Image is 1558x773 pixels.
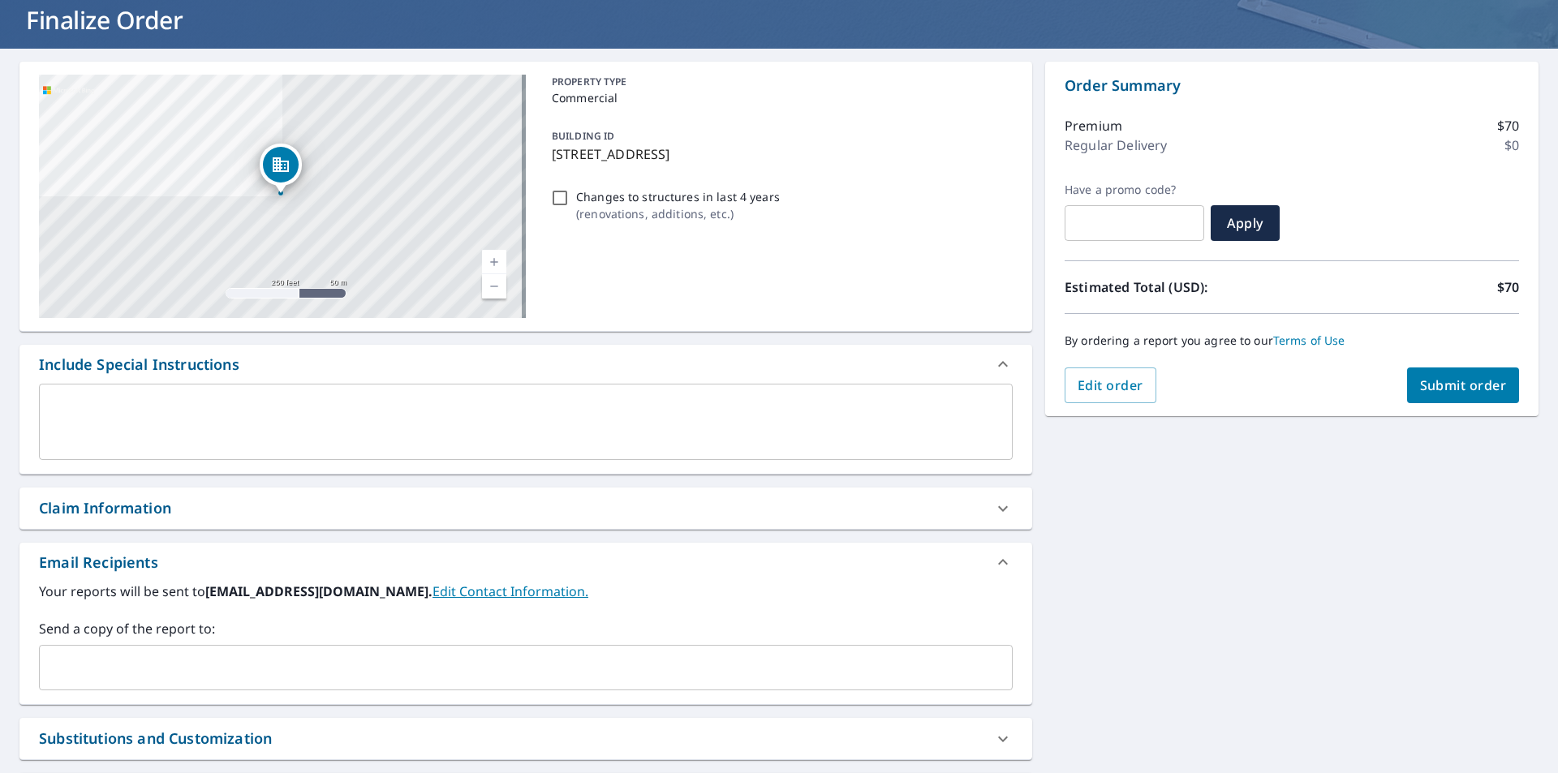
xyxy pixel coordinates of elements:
[39,552,158,573] div: Email Recipients
[39,497,171,519] div: Claim Information
[19,487,1032,529] div: Claim Information
[1078,376,1143,394] span: Edit order
[1211,205,1280,241] button: Apply
[1065,135,1167,155] p: Regular Delivery
[576,205,780,222] p: ( renovations, additions, etc. )
[1065,75,1519,97] p: Order Summary
[19,345,1032,384] div: Include Special Instructions
[1224,214,1267,232] span: Apply
[39,582,1013,601] label: Your reports will be sent to
[1497,277,1519,297] p: $70
[19,3,1539,37] h1: Finalize Order
[260,144,302,194] div: Dropped pin, building 1, Commercial property, 220 S Main St Oakfield, WI 53065
[205,582,433,600] b: [EMAIL_ADDRESS][DOMAIN_NAME].
[39,354,239,376] div: Include Special Instructions
[39,619,1013,638] label: Send a copy of the report to:
[482,250,506,274] a: Current Level 17, Zoom In
[433,582,588,600] a: EditContactInfo
[1497,116,1519,135] p: $70
[19,543,1032,582] div: Email Recipients
[1065,333,1519,348] p: By ordering a report you agree to our
[1407,367,1520,403] button: Submit order
[576,188,780,205] p: Changes to structures in last 4 years
[1065,116,1122,135] p: Premium
[19,718,1032,759] div: Substitutions and Customization
[39,728,272,749] div: Substitutions and Customization
[1273,333,1345,348] a: Terms of Use
[552,129,614,143] p: BUILDING ID
[552,75,1006,89] p: PROPERTY TYPE
[1065,277,1292,297] p: Estimated Total (USD):
[482,274,506,298] a: Current Level 17, Zoom Out
[1420,376,1507,394] span: Submit order
[1504,135,1519,155] p: $0
[552,89,1006,106] p: Commercial
[552,144,1006,164] p: [STREET_ADDRESS]
[1065,367,1156,403] button: Edit order
[1065,183,1204,197] label: Have a promo code?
